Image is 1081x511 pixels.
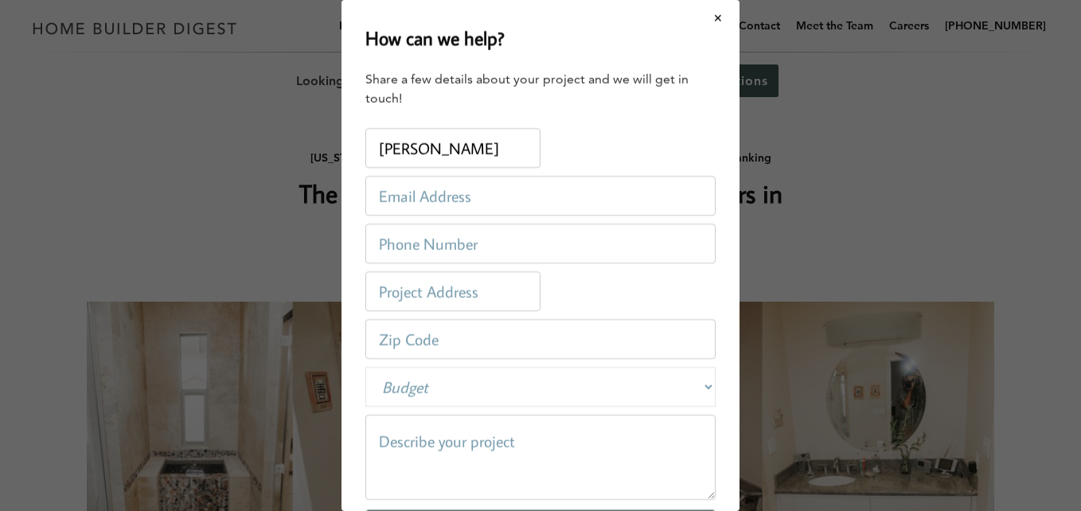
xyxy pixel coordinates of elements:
[365,271,540,311] input: Project Address
[697,2,740,35] button: Close modal
[365,224,716,263] input: Phone Number
[365,70,716,108] div: Share a few details about your project and we will get in touch!
[365,176,716,216] input: Email Address
[365,24,505,53] h2: How can we help?
[365,319,716,359] input: Zip Code
[365,128,540,168] input: Name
